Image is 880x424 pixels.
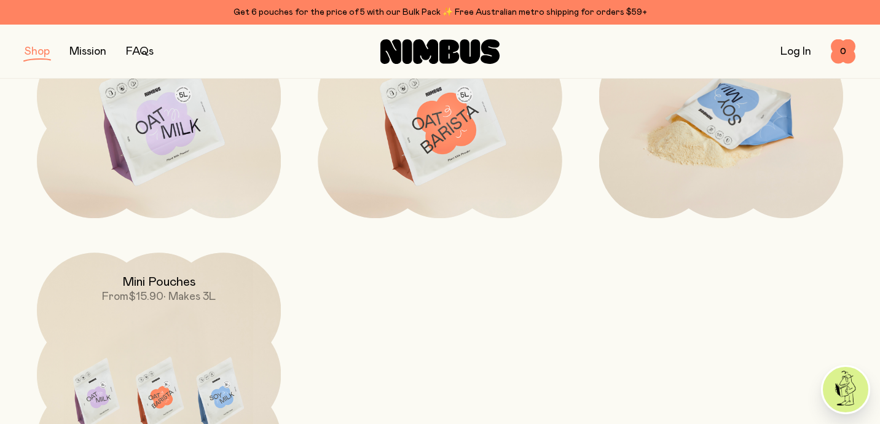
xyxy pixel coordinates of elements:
div: Get 6 pouches for the price of 5 with our Bulk Pack ✨ Free Australian metro shipping for orders $59+ [25,5,855,20]
a: FAQs [126,46,154,57]
button: 0 [831,39,855,64]
a: Mission [69,46,106,57]
span: From [102,291,128,302]
a: Log In [780,46,811,57]
span: $15.90 [128,291,163,302]
span: • Makes 3L [163,291,216,302]
h2: Mini Pouches [122,275,196,289]
img: agent [823,367,868,412]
